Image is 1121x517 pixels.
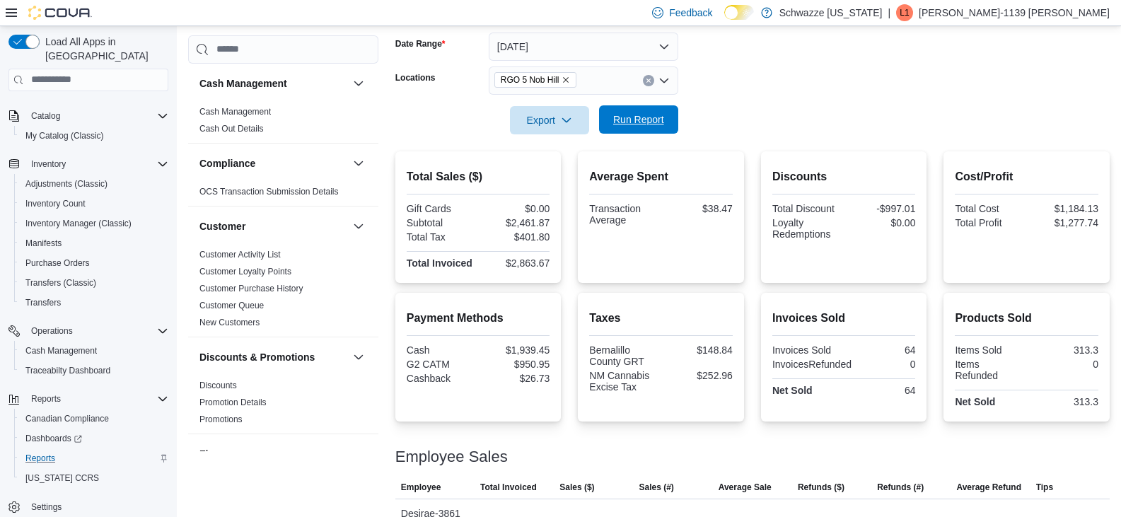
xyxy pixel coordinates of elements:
h2: Average Spent [589,168,733,185]
span: Sales ($) [559,482,594,493]
span: Canadian Compliance [20,410,168,427]
div: $0.00 [481,203,550,214]
div: Subtotal [407,217,475,228]
a: [US_STATE] CCRS [20,470,105,487]
span: Dark Mode [724,20,725,21]
div: 0 [857,359,915,370]
span: Reports [25,453,55,464]
div: 313.3 [1030,344,1098,356]
div: Total Tax [407,231,475,243]
div: Cashback [407,373,475,384]
label: Date Range [395,38,446,50]
a: Manifests [20,235,67,252]
span: New Customers [199,317,260,328]
div: Items Sold [955,344,1023,356]
a: Customer Purchase History [199,284,303,294]
span: Traceabilty Dashboard [20,362,168,379]
button: Transfers (Classic) [14,273,174,293]
strong: Net Sold [955,396,995,407]
div: Cash [407,344,475,356]
span: Canadian Compliance [25,413,109,424]
span: Inventory Count [25,198,86,209]
a: Customer Queue [199,301,264,310]
span: L1 [900,4,909,21]
button: Inventory [3,154,174,174]
button: Manifests [14,233,174,253]
button: Cash Management [350,75,367,92]
span: Customer Activity List [199,249,281,260]
span: Average Refund [956,482,1021,493]
span: Transfers [25,297,61,308]
div: Discounts & Promotions [188,377,378,434]
span: Feedback [669,6,712,20]
h2: Payment Methods [407,310,550,327]
button: Cash Management [14,341,174,361]
a: Canadian Compliance [20,410,115,427]
a: Discounts [199,381,237,390]
button: My Catalog (Classic) [14,126,174,146]
a: Promotion Details [199,397,267,407]
span: Tips [1036,482,1053,493]
div: Cash Management [188,103,378,143]
button: Inventory Count [14,194,174,214]
div: $2,461.87 [481,217,550,228]
div: InvoicesRefunded [772,359,852,370]
div: Loyalty Redemptions [772,217,841,240]
span: RGO 5 Nob Hill [494,72,577,88]
button: Customer [199,219,347,233]
div: $1,939.45 [481,344,550,356]
span: Purchase Orders [20,255,168,272]
span: Adjustments (Classic) [25,178,108,190]
div: Transaction Average [589,203,658,226]
h3: Discounts & Promotions [199,350,315,364]
span: Cash Management [20,342,168,359]
span: RGO 5 Nob Hill [501,73,559,87]
a: New Customers [199,318,260,327]
span: Operations [31,325,73,337]
button: Operations [3,321,174,341]
h2: Discounts [772,168,916,185]
a: Inventory Manager (Classic) [20,215,137,232]
a: OCS Transaction Submission Details [199,187,339,197]
h3: Customer [199,219,245,233]
span: Transfers (Classic) [25,277,96,289]
button: Run Report [599,105,678,134]
div: Customer [188,246,378,337]
a: Reports [20,450,61,467]
button: Catalog [25,108,66,124]
div: 313.3 [1030,396,1098,407]
a: My Catalog (Classic) [20,127,110,144]
button: Compliance [199,156,347,170]
button: Discounts & Promotions [199,350,347,364]
label: Locations [395,72,436,83]
h2: Invoices Sold [772,310,916,327]
h3: Finance [199,447,237,461]
strong: Total Invoiced [407,257,472,269]
div: $0.00 [847,217,915,228]
span: Manifests [25,238,62,249]
span: Inventory Manager (Classic) [25,218,132,229]
p: | [888,4,890,21]
button: Reports [3,389,174,409]
button: Transfers [14,293,174,313]
a: Dashboards [14,429,174,448]
a: Traceabilty Dashboard [20,362,116,379]
a: Transfers (Classic) [20,274,102,291]
span: Promotions [199,414,243,425]
button: Customer [350,218,367,235]
span: My Catalog (Classic) [25,130,104,141]
span: My Catalog (Classic) [20,127,168,144]
a: Settings [25,499,67,516]
div: $950.95 [481,359,550,370]
span: Manifests [20,235,168,252]
span: Washington CCRS [20,470,168,487]
h3: Compliance [199,156,255,170]
span: Load All Apps in [GEOGRAPHIC_DATA] [40,35,168,63]
h2: Taxes [589,310,733,327]
span: Reports [31,393,61,405]
input: Dark Mode [724,5,754,20]
div: Bernalillo County GRT [589,344,658,367]
div: NM Cannabis Excise Tax [589,370,658,393]
div: $401.80 [481,231,550,243]
a: Promotions [199,414,243,424]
